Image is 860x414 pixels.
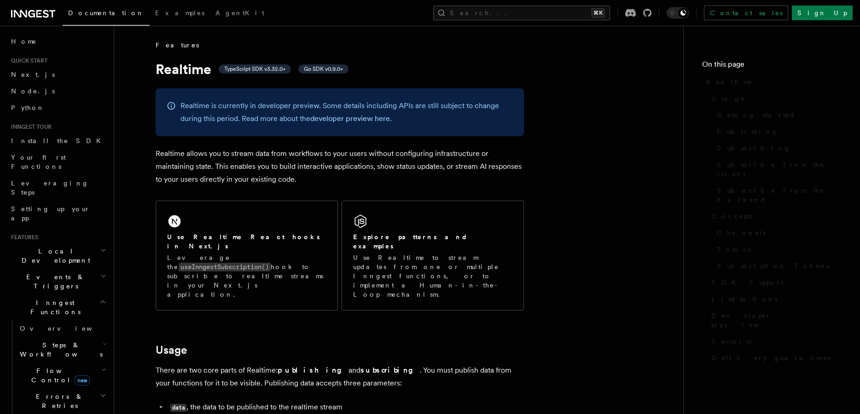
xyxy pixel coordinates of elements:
[11,179,89,196] span: Leveraging Steps
[706,77,753,86] span: Realtime
[717,144,790,153] span: Subscribing
[180,99,513,125] p: Realtime is currently in developer preview. Some details including APIs are still subject to chan...
[713,107,842,123] a: Getting started
[433,6,610,20] button: Search...⌘K
[713,156,842,182] a: Subscribe from the client
[11,104,45,111] span: Python
[16,337,108,362] button: Steps & Workflows
[7,247,100,265] span: Local Development
[7,269,108,294] button: Events & Triggers
[708,208,842,224] a: Concepts
[7,243,108,269] button: Local Development
[7,175,108,201] a: Leveraging Steps
[7,149,108,175] a: Your first Functions
[713,123,842,140] a: Publishing
[711,337,752,346] span: Security
[711,94,745,103] span: Usage
[342,201,524,310] a: Explore patterns and examplesUse Realtime to stream updates from one or multiple Inngest function...
[156,364,524,390] p: There are two core parts of Realtime: and . You must publish data from your functions for it to b...
[711,294,778,304] span: Limitations
[7,99,108,116] a: Python
[224,65,285,73] span: TypeScript SDK v3.32.0+
[708,274,842,291] a: SDK Support
[210,3,270,25] a: AgentKit
[156,61,524,77] h1: Realtime
[7,83,108,99] a: Node.js
[155,9,204,17] span: Examples
[711,311,842,329] span: Developer preview
[713,140,842,156] a: Subscribing
[353,253,512,299] p: Use Realtime to stream updates from one or multiple Inngest functions, or to implement a Human-in...
[717,261,830,270] span: Subscription Tokens
[11,71,55,78] span: Next.js
[7,33,108,50] a: Home
[713,182,842,208] a: Subscribe from the backend
[215,9,264,17] span: AgentKit
[63,3,150,26] a: Documentation
[167,232,326,251] h2: Use Realtime React hooks in Next.js
[592,8,604,17] kbd: ⌘K
[156,40,199,50] span: Features
[16,340,103,359] span: Steps & Workflows
[7,298,99,316] span: Inngest Functions
[310,114,390,123] a: developer preview here
[170,404,186,412] code: data
[708,333,842,350] a: Security
[7,234,38,241] span: Features
[353,232,512,251] h2: Explore patterns and examples
[156,201,338,310] a: Use Realtime React hooks in Next.jsLeverage theuseInngestSubscription()hook to subscribe to realt...
[75,375,90,385] span: new
[179,263,271,271] code: useInngestSubscription()
[7,132,108,149] a: Install the SDK
[278,366,349,374] strong: publishing
[11,137,106,144] span: Install the SDK
[713,224,842,241] a: Channels
[11,87,55,95] span: Node.js
[360,366,420,374] strong: subscribing
[7,123,52,131] span: Inngest tour
[717,245,751,254] span: Topics
[156,344,187,356] a: Usage
[11,154,66,170] span: Your first Functions
[713,241,842,258] a: Topics
[304,65,343,73] span: Go SDK v0.9.0+
[7,57,47,64] span: Quick start
[792,6,853,20] a: Sign Up
[68,9,144,17] span: Documentation
[711,212,753,221] span: Concepts
[667,7,689,18] button: Toggle dark mode
[20,325,115,332] span: Overview
[717,127,778,136] span: Publishing
[16,320,108,337] a: Overview
[711,278,784,287] span: SDK Support
[702,74,842,90] a: Realtime
[167,253,326,299] p: Leverage the hook to subscribe to realtime streams in your Next.js application.
[708,90,842,107] a: Usage
[717,160,842,178] span: Subscribe from the client
[713,258,842,274] a: Subscription Tokens
[16,388,108,414] button: Errors & Retries
[16,392,100,410] span: Errors & Retries
[717,186,842,204] span: Subscribe from the backend
[150,3,210,25] a: Examples
[7,294,108,320] button: Inngest Functions
[16,366,101,385] span: Flow Control
[7,201,108,226] a: Setting up your app
[708,291,842,307] a: Limitations
[717,110,796,120] span: Getting started
[11,205,90,222] span: Setting up your app
[156,147,524,186] p: Realtime allows you to stream data from workflows to your users without configuring infrastructur...
[708,307,842,333] a: Developer preview
[708,350,842,366] a: Delivery guarantees
[7,66,108,83] a: Next.js
[7,272,100,291] span: Events & Triggers
[11,37,37,46] span: Home
[704,6,788,20] a: Contact sales
[702,59,842,74] h4: On this page
[168,401,524,414] li: , the data to be published to the realtime stream
[717,228,766,237] span: Channels
[711,353,831,362] span: Delivery guarantees
[16,362,108,388] button: Flow Controlnew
